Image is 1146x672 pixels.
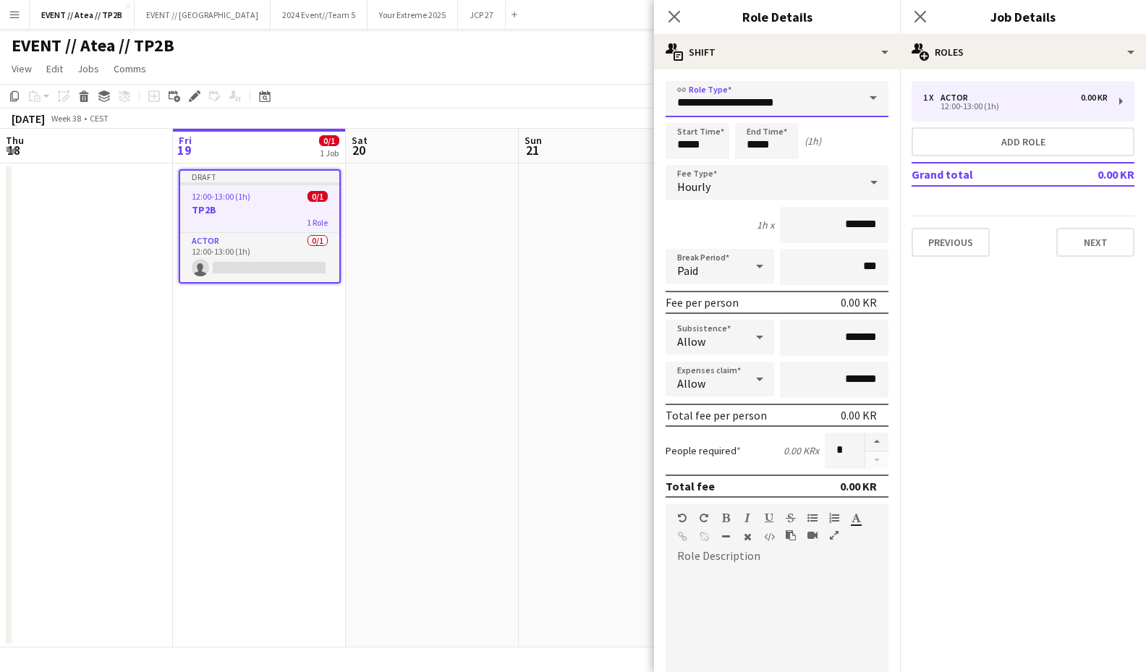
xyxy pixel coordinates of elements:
[48,113,84,124] span: Week 38
[135,1,271,29] button: EVENT // [GEOGRAPHIC_DATA]
[666,408,767,422] div: Total fee per person
[829,529,839,541] button: Fullscreen
[757,218,774,231] div: 1h x
[12,35,174,56] h1: EVENT // Atea // TP2B
[307,191,328,202] span: 0/1
[677,376,705,391] span: Allow
[192,191,250,202] span: 12:00-13:00 (1h)
[6,59,38,78] a: View
[666,444,741,457] label: People required
[851,512,861,524] button: Text Color
[829,512,839,524] button: Ordered List
[786,512,796,524] button: Strikethrough
[805,135,821,148] div: (1h)
[1050,163,1134,186] td: 0.00 KR
[923,103,1108,110] div: 12:00-13:00 (1h)
[41,59,69,78] a: Edit
[179,169,341,284] app-job-card: Draft12:00-13:00 (1h)0/1TP2B1 RoleActor0/112:00-13:00 (1h)
[180,203,339,216] h3: TP2B
[912,163,1050,186] td: Grand total
[90,113,109,124] div: CEST
[180,233,339,282] app-card-role: Actor0/112:00-13:00 (1h)
[666,295,739,310] div: Fee per person
[114,62,146,75] span: Comms
[180,171,339,182] div: Draft
[912,127,1134,156] button: Add role
[108,59,152,78] a: Comms
[841,295,877,310] div: 0.00 KR
[764,512,774,524] button: Underline
[677,179,710,194] span: Hourly
[352,134,368,147] span: Sat
[677,512,687,524] button: Undo
[72,59,105,78] a: Jobs
[458,1,506,29] button: JCP 27
[912,228,990,257] button: Previous
[30,1,135,29] button: EVENT // Atea // TP2B
[1081,93,1108,103] div: 0.00 KR
[654,35,900,69] div: Shift
[721,531,731,543] button: Horizontal Line
[77,62,99,75] span: Jobs
[319,135,339,146] span: 0/1
[900,7,1146,26] h3: Job Details
[807,529,818,541] button: Insert video
[307,217,328,228] span: 1 Role
[271,1,368,29] button: 2024 Event//Team 5
[349,142,368,158] span: 20
[46,62,63,75] span: Edit
[320,148,339,158] div: 1 Job
[807,512,818,524] button: Unordered List
[1056,228,1134,257] button: Next
[677,263,698,278] span: Paid
[525,134,542,147] span: Sun
[6,134,24,147] span: Thu
[786,529,796,541] button: Paste as plain text
[742,531,752,543] button: Clear Formatting
[742,512,752,524] button: Italic
[923,93,941,103] div: 1 x
[177,142,192,158] span: 19
[764,531,774,543] button: HTML Code
[522,142,542,158] span: 21
[654,7,900,26] h3: Role Details
[841,408,877,422] div: 0.00 KR
[4,142,24,158] span: 18
[840,479,877,493] div: 0.00 KR
[784,444,819,457] div: 0.00 KR x
[699,512,709,524] button: Redo
[721,512,731,524] button: Bold
[900,35,1146,69] div: Roles
[666,479,715,493] div: Total fee
[677,334,705,349] span: Allow
[12,111,45,126] div: [DATE]
[12,62,32,75] span: View
[179,134,192,147] span: Fri
[368,1,458,29] button: Your Extreme 2025
[865,433,888,451] button: Increase
[941,93,974,103] div: Actor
